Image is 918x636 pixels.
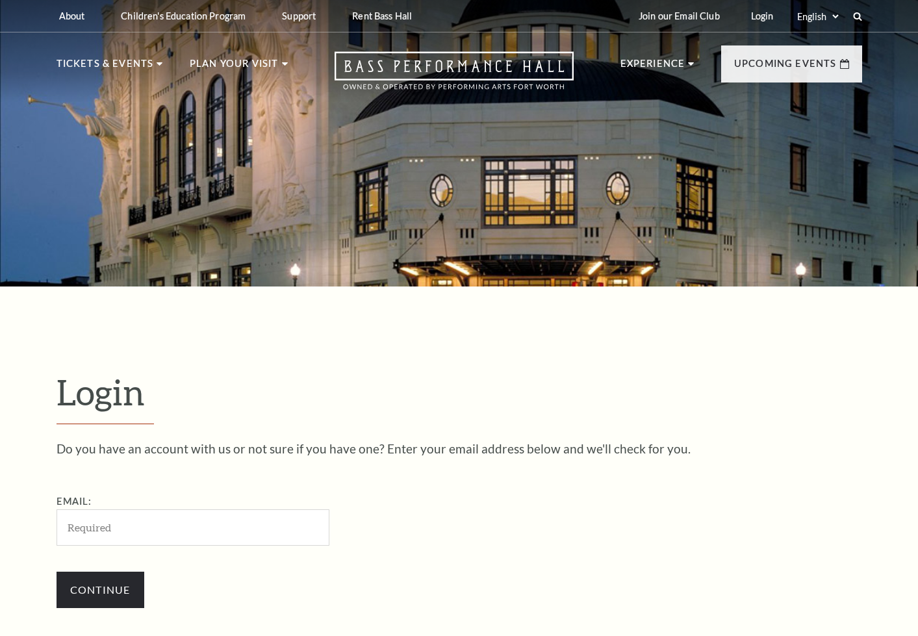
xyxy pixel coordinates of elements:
p: About [59,10,85,21]
p: Upcoming Events [734,56,837,79]
p: Rent Bass Hall [352,10,412,21]
p: Tickets & Events [57,56,154,79]
p: Plan Your Visit [190,56,279,79]
p: Do you have an account with us or not sure if you have one? Enter your email address below and we... [57,442,862,455]
span: Login [57,371,145,413]
input: Continue [57,572,144,608]
p: Support [282,10,316,21]
label: Email: [57,496,92,507]
input: Required [57,509,329,545]
p: Experience [620,56,685,79]
p: Children's Education Program [121,10,246,21]
select: Select: [795,10,841,23]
